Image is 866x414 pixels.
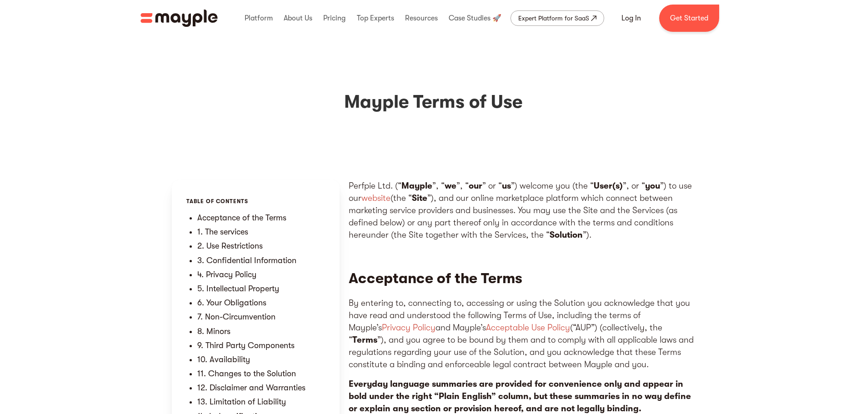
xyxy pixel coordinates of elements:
[502,181,511,191] strong: us
[197,383,305,392] a: 12. Disclaimer and Warranties
[486,323,570,333] a: Acceptable Use Policy
[469,181,482,191] strong: our
[197,327,230,336] a: 8. Minors
[197,298,266,307] a: 6. Your Obligations
[352,335,377,345] strong: Terms
[349,270,522,287] strong: Acceptance of the Terms
[382,323,436,333] a: Privacy Policy
[355,4,396,33] div: Top Experts
[659,5,719,32] a: Get Started
[197,270,256,279] a: 4. Privacy Policy
[242,4,275,33] div: Platform
[197,355,250,364] a: 10. Availability
[361,193,390,203] a: website
[594,181,623,191] strong: User(s)
[349,379,691,414] strong: Everyday language summaries are provided for convenience only and appear in bold under the right ...
[140,10,218,27] img: Mayple logo
[197,213,286,222] a: Acceptance of the Terms
[349,297,694,371] p: By entering to, connecting to, accessing or using the Solution you acknowledge that you have read...
[412,193,427,203] strong: Site
[197,397,286,406] a: 13. Limitation of Liability
[550,230,583,240] strong: Solution
[197,369,296,378] a: 11. Changes to the Solution
[142,91,724,113] h1: Mayple Terms of Use
[645,181,660,191] strong: you
[401,181,432,191] strong: Mayple
[445,181,456,191] strong: we
[611,7,652,29] a: Log In
[321,4,348,33] div: Pricing
[197,341,295,350] a: 9. Third Party Components
[197,312,275,321] a: 7. Non-Circumvention
[197,256,296,265] a: 3. Confidential Information
[349,180,694,241] p: Perfpie Ltd. (“ ”, “ ”, “ ” or “ ”) welcome you (the “ ”, or “ ”) to use our (the “ ”), and our o...
[197,227,248,236] a: 1. The services
[518,13,589,24] div: Expert Platform for SaaS
[197,241,263,250] a: 2. Use Restrictions
[281,4,315,33] div: About Us
[403,4,440,33] div: Resources
[511,10,604,26] a: Expert Platform for SaaS
[140,10,218,27] a: home
[186,195,325,209] div: Table of contents
[197,284,279,293] a: 5. Intellectual Property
